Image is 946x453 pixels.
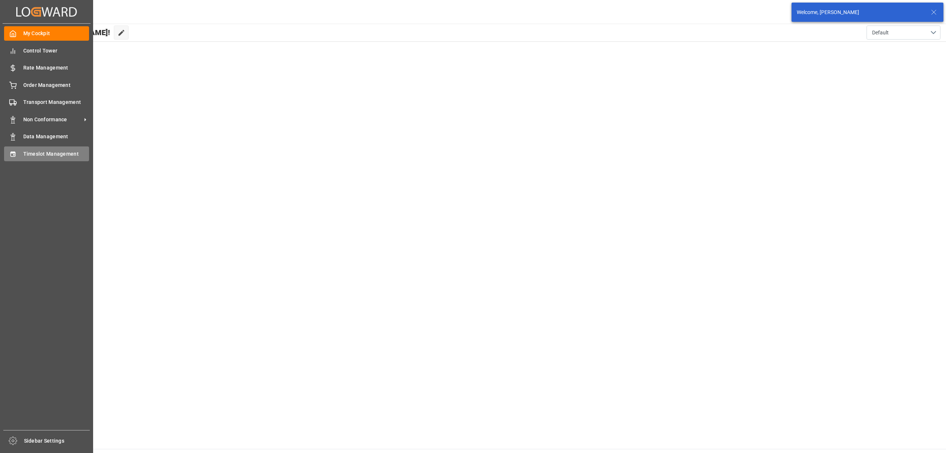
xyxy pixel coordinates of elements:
span: Non Conformance [23,116,82,124]
span: Control Tower [23,47,89,55]
a: Order Management [4,78,89,92]
span: Timeslot Management [23,150,89,158]
span: Transport Management [23,98,89,106]
button: open menu [867,26,940,40]
span: Order Management [23,81,89,89]
span: My Cockpit [23,30,89,37]
a: Transport Management [4,95,89,109]
a: Rate Management [4,61,89,75]
span: Data Management [23,133,89,141]
div: Welcome, [PERSON_NAME] [797,9,924,16]
span: Sidebar Settings [24,437,90,445]
a: Data Management [4,129,89,144]
span: Default [872,29,889,37]
span: Rate Management [23,64,89,72]
a: My Cockpit [4,26,89,41]
a: Timeslot Management [4,146,89,161]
